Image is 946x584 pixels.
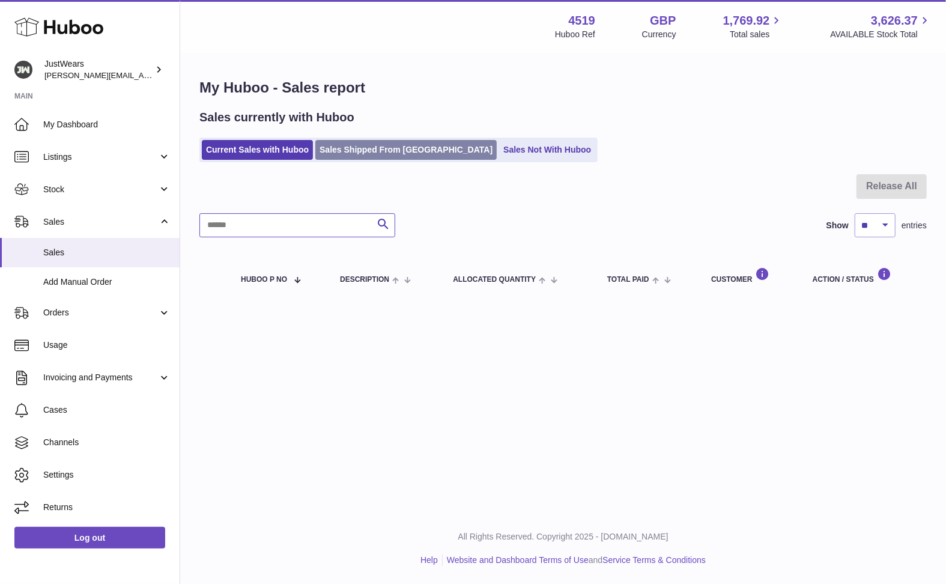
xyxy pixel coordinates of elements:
span: Invoicing and Payments [43,372,158,383]
span: Channels [43,437,171,448]
span: [PERSON_NAME][EMAIL_ADDRESS][DOMAIN_NAME] [44,70,241,80]
h2: Sales currently with Huboo [199,109,354,126]
a: Website and Dashboard Terms of Use [447,555,589,565]
span: Settings [43,469,171,481]
a: Log out [14,527,165,549]
span: ALLOCATED Quantity [453,276,536,284]
img: josh@just-wears.com [14,61,32,79]
span: Total paid [607,276,649,284]
a: Sales Shipped From [GEOGRAPHIC_DATA] [315,140,497,160]
a: Service Terms & Conditions [602,555,706,565]
span: My Dashboard [43,119,171,130]
h1: My Huboo - Sales report [199,78,927,97]
span: Orders [43,307,158,318]
span: Sales [43,247,171,258]
strong: GBP [650,13,676,29]
span: Huboo P no [241,276,287,284]
span: AVAILABLE Stock Total [830,29,932,40]
div: Customer [711,267,789,284]
span: Add Manual Order [43,276,171,288]
a: 3,626.37 AVAILABLE Stock Total [830,13,932,40]
a: Current Sales with Huboo [202,140,313,160]
span: entries [902,220,927,231]
span: Returns [43,502,171,513]
div: Currency [642,29,676,40]
span: 1,769.92 [723,13,770,29]
li: and [443,555,706,566]
span: Total sales [730,29,783,40]
span: Listings [43,151,158,163]
strong: 4519 [568,13,595,29]
span: Stock [43,184,158,195]
span: Cases [43,404,171,416]
span: Description [340,276,389,284]
div: JustWears [44,58,153,81]
span: Sales [43,216,158,228]
div: Action / Status [813,267,915,284]
div: Huboo Ref [555,29,595,40]
a: Sales Not With Huboo [499,140,595,160]
a: 1,769.92 Total sales [723,13,784,40]
label: Show [826,220,849,231]
p: All Rights Reserved. Copyright 2025 - [DOMAIN_NAME] [190,531,936,543]
a: Help [420,555,438,565]
span: 3,626.37 [871,13,918,29]
span: Usage [43,339,171,351]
